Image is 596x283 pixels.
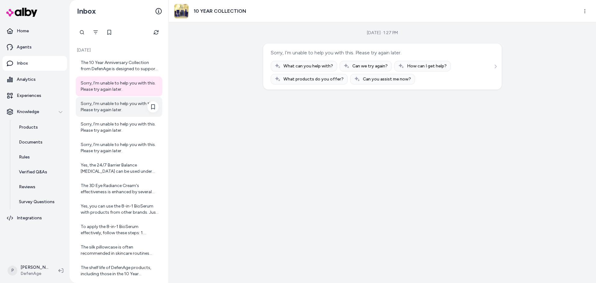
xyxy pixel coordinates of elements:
p: Analytics [17,76,36,83]
p: Documents [19,139,43,145]
button: Knowledge [2,104,67,119]
div: The shelf life of DefenAge products, including those in the 10 Year Anniversary Collection, is ty... [81,265,159,277]
p: Products [19,124,38,130]
span: DefenAge [20,271,48,277]
a: Experiences [2,88,67,103]
button: See more [492,63,499,70]
span: Can you assist me now? [363,76,411,82]
div: Sorry, I'm unable to help you with this. Please try again later. [81,101,159,113]
div: Sorry, I'm unable to help you with this. Please try again later. [271,48,401,57]
a: Sorry, I'm unable to help you with this. Please try again later. [76,76,162,96]
div: [DATE] · 1:27 PM [367,30,398,36]
a: Yes, the 24/7 Barrier Balance [MEDICAL_DATA] can be used under makeup. It deeply hydrates and bal... [76,158,162,178]
h2: Inbox [77,7,96,16]
a: The 10 Year Anniversary Collection from DefenAge is designed to support skin renewal and overall ... [76,56,162,76]
a: Yes, you can use the 8-in-1 BioSerum with products from other brands. Just keep in mind that the ... [76,199,162,219]
a: Survey Questions [13,194,67,209]
p: Reviews [19,184,35,190]
a: Documents [13,135,67,150]
a: The shelf life of DefenAge products, including those in the 10 Year Anniversary Collection, is ty... [76,261,162,281]
h3: 10 YEAR COLLECTION [194,7,246,15]
button: P[PERSON_NAME]DefenAge [4,261,53,281]
div: Sorry, I'm unable to help you with this. Please try again later. [81,142,159,154]
a: Agents [2,40,67,55]
p: Experiences [17,93,41,99]
a: Products [13,120,67,135]
p: Agents [17,44,32,50]
p: [DATE] [76,47,162,53]
a: Analytics [2,72,67,87]
a: Verified Q&As [13,165,67,180]
div: To apply the 8-in-1 BioSerum effectively, follow these steps: 1. Cleanse Your Face: Start with a ... [81,224,159,236]
span: How can I get help? [407,63,447,69]
p: Knowledge [17,109,39,115]
button: Refresh [150,26,162,39]
a: Reviews [13,180,67,194]
a: The silk pillowcase is often recommended in skincare routines because it can be gentler on the sk... [76,240,162,260]
div: Yes, you can use the 8-in-1 BioSerum with products from other brands. Just keep in mind that the ... [81,203,159,216]
div: Sorry, I'm unable to help you with this. Please try again later. [81,121,159,134]
a: The 3D Eye Radiance Cream's effectiveness is enhanced by several key ingredients, including: - Pe... [76,179,162,199]
a: Rules [13,150,67,165]
p: Inbox [17,60,28,66]
a: Sorry, I'm unable to help you with this. Please try again later. [76,138,162,158]
a: Sorry, I'm unable to help you with this. Please try again later. [76,97,162,117]
a: Inbox [2,56,67,71]
span: P [7,266,17,276]
p: Verified Q&As [19,169,47,175]
p: Home [17,28,29,34]
a: Sorry, I'm unable to help you with this. Please try again later. [76,117,162,137]
img: alby Logo [6,8,37,17]
span: What can you help with? [283,63,333,69]
img: 10-year-collection-product.jpg [174,4,188,18]
button: Filter [89,26,102,39]
div: The 3D Eye Radiance Cream's effectiveness is enhanced by several key ingredients, including: - Pe... [81,183,159,195]
p: Survey Questions [19,199,55,205]
span: Can we try again? [352,63,388,69]
a: To apply the 8-in-1 BioSerum effectively, follow these steps: 1. Cleanse Your Face: Start with a ... [76,220,162,240]
p: Integrations [17,215,42,221]
a: Integrations [2,211,67,226]
div: Yes, the 24/7 Barrier Balance [MEDICAL_DATA] can be used under makeup. It deeply hydrates and bal... [81,162,159,175]
div: The silk pillowcase is often recommended in skincare routines because it can be gentler on the sk... [81,244,159,257]
div: The 10 Year Anniversary Collection from DefenAge is designed to support skin renewal and overall ... [81,60,159,72]
p: Rules [19,154,30,160]
div: Sorry, I'm unable to help you with this. Please try again later. [81,80,159,93]
a: Home [2,24,67,39]
p: [PERSON_NAME] [20,264,48,271]
span: What products do you offer? [283,76,344,82]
